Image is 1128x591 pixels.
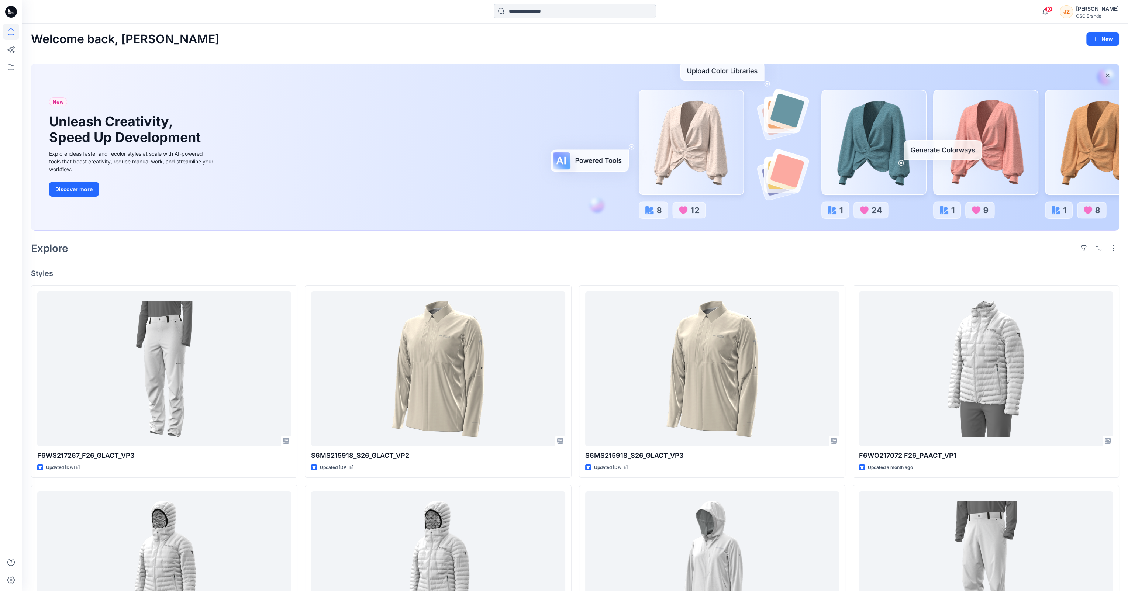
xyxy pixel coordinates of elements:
p: Updated a month ago [868,464,913,471]
p: S6MS215918_S26_GLACT_VP3 [585,450,839,461]
p: F6WO217072 F26_PAACT_VP1 [859,450,1113,461]
p: Updated [DATE] [46,464,80,471]
h4: Styles [31,269,1119,278]
button: New [1086,32,1119,46]
div: CSC Brands [1076,13,1119,19]
p: Updated [DATE] [594,464,628,471]
div: JZ [1060,5,1073,18]
a: Discover more [49,182,215,197]
button: Discover more [49,182,99,197]
span: New [52,97,64,106]
p: S6MS215918_S26_GLACT_VP2 [311,450,565,461]
p: Updated [DATE] [320,464,353,471]
a: F6WS217267_F26_GLACT_VP3 [37,291,291,446]
a: F6WO217072 F26_PAACT_VP1 [859,291,1113,446]
span: 10 [1045,6,1053,12]
h1: Unleash Creativity, Speed Up Development [49,114,204,145]
h2: Explore [31,242,68,254]
h2: Welcome back, [PERSON_NAME] [31,32,220,46]
a: S6MS215918_S26_GLACT_VP2 [311,291,565,446]
p: F6WS217267_F26_GLACT_VP3 [37,450,291,461]
div: Explore ideas faster and recolor styles at scale with AI-powered tools that boost creativity, red... [49,150,215,173]
a: S6MS215918_S26_GLACT_VP3 [585,291,839,446]
div: [PERSON_NAME] [1076,4,1119,13]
